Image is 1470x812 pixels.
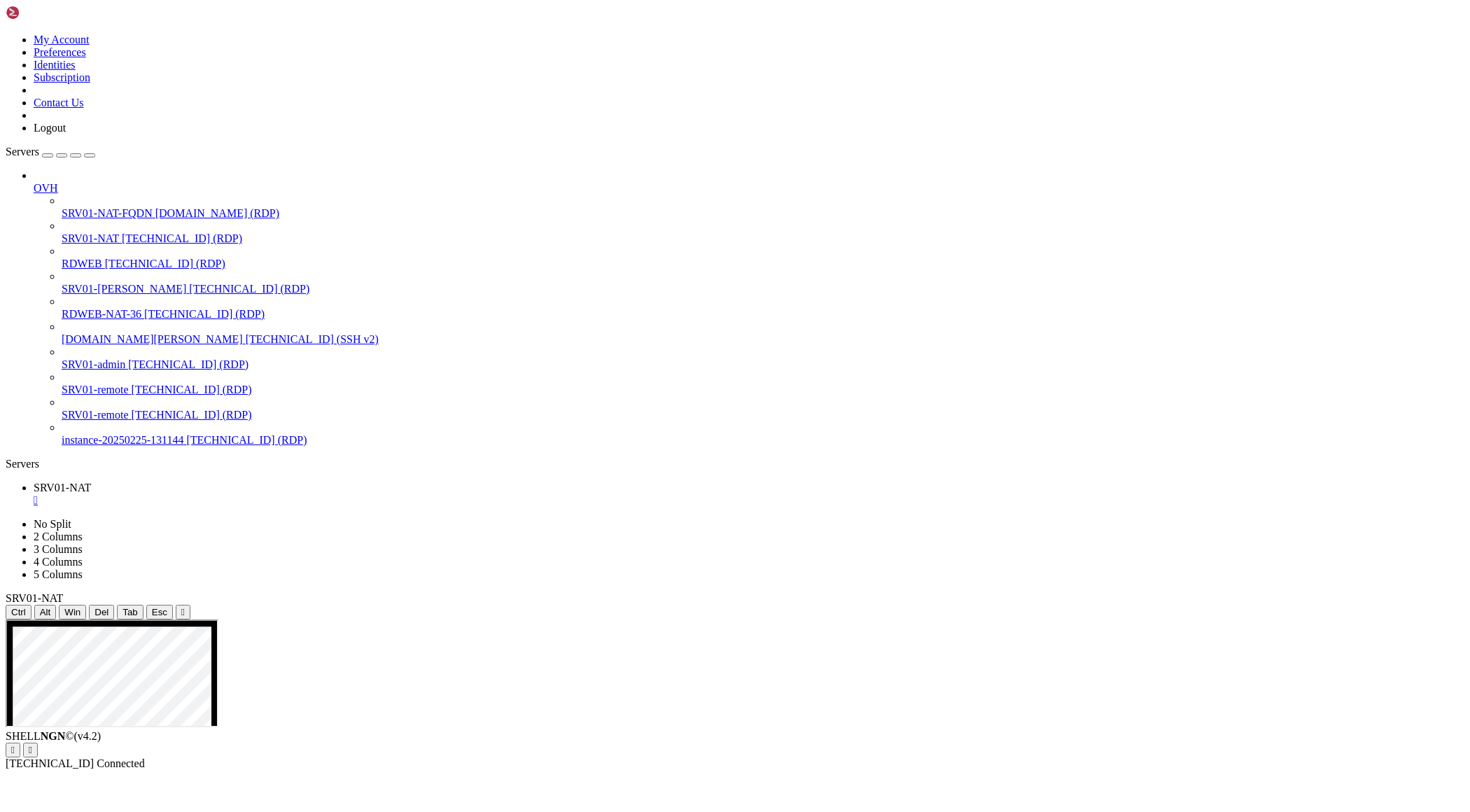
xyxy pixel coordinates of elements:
[34,482,91,493] span: SRV01-NAT
[40,607,51,617] span: Alt
[62,333,1464,346] a: [DOMAIN_NAME][PERSON_NAME] [TECHNICAL_ID] (SSH v2)
[6,757,94,769] span: [TECHNICAL_ID]
[176,605,190,619] button: 
[6,146,39,157] span: Servers
[62,384,1464,396] a: SRV01-remote [TECHNICAL_ID] (RDP)
[62,220,1464,245] li: SRV01-NAT [TECHNICAL_ID] (RDP)
[34,182,1464,195] a: OVH
[62,396,1464,421] li: SRV01-remote [TECHNICAL_ID] (RDP)
[62,434,183,446] span: instance-20250225-131144
[62,258,1464,270] a: RDWEB [TECHNICAL_ID] (RDP)
[62,283,186,295] span: SRV01-[PERSON_NAME]
[59,605,86,619] button: Win
[34,482,1464,507] a: SRV01-NAT
[34,494,1464,507] a: 
[23,743,38,757] button: 
[34,71,90,83] a: Subscription
[62,283,1464,295] a: SRV01-[PERSON_NAME] [TECHNICAL_ID] (RDP)
[34,169,1464,447] li: OVH
[89,605,114,619] button: Del
[62,195,1464,220] li: SRV01-NAT-FQDN [DOMAIN_NAME] (RDP)
[34,556,83,568] a: 4 Columns
[62,409,1464,421] a: SRV01-remote [TECHNICAL_ID] (RDP)
[122,607,138,617] span: Tab
[34,531,83,542] a: 2 Columns
[62,371,1464,396] li: SRV01-remote [TECHNICAL_ID] (RDP)
[62,346,1464,371] li: SRV01-admin [TECHNICAL_ID] (RDP)
[6,730,101,742] span: SHELL ©
[6,743,20,757] button: 
[34,122,66,134] a: Logout
[62,358,1464,371] a: SRV01-admin [TECHNICAL_ID] (RDP)
[34,543,83,555] a: 3 Columns
[11,745,15,755] div: 
[62,409,129,421] span: SRV01-remote
[34,605,57,619] button: Alt
[62,358,125,370] span: SRV01-admin
[34,34,90,45] a: My Account
[64,607,80,617] span: Win
[146,605,173,619] button: Esc
[6,592,63,604] span: SRV01-NAT
[117,605,143,619] button: Tab
[62,333,243,345] span: [DOMAIN_NAME][PERSON_NAME]
[62,270,1464,295] li: SRV01-[PERSON_NAME] [TECHNICAL_ID] (RDP)
[189,283,309,295] span: [TECHNICAL_ID] (RDP)
[6,458,1464,470] div: Servers
[128,358,248,370] span: [TECHNICAL_ID] (RDP)
[132,384,252,395] span: [TECHNICAL_ID] (RDP)
[155,207,279,219] span: [DOMAIN_NAME] (RDP)
[34,518,71,530] a: No Split
[62,232,119,244] span: SRV01-NAT
[29,745,32,755] div: 
[62,434,1464,447] a: instance-20250225-131144 [TECHNICAL_ID] (RDP)
[62,258,102,269] span: RDWEB
[74,730,101,742] span: 4.2.0
[34,59,76,71] a: Identities
[11,607,26,617] span: Ctrl
[105,258,225,269] span: [TECHNICAL_ID] (RDP)
[62,321,1464,346] li: [DOMAIN_NAME][PERSON_NAME] [TECHNICAL_ID] (SSH v2)
[34,182,58,194] span: OVH
[34,97,84,108] a: Contact Us
[34,46,86,58] a: Preferences
[6,6,86,20] img: Shellngn
[186,434,307,446] span: [TECHNICAL_ID] (RDP)
[62,308,1464,321] a: RDWEB-NAT-36 [TECHNICAL_ID] (RDP)
[152,607,167,617] span: Esc
[62,421,1464,447] li: instance-20250225-131144 [TECHNICAL_ID] (RDP)
[94,607,108,617] span: Del
[41,730,66,742] b: NGN
[181,607,185,617] div: 
[62,232,1464,245] a: SRV01-NAT [TECHNICAL_ID] (RDP)
[97,757,144,769] span: Connected
[246,333,379,345] span: [TECHNICAL_ID] (SSH v2)
[122,232,242,244] span: [TECHNICAL_ID] (RDP)
[144,308,265,320] span: [TECHNICAL_ID] (RDP)
[6,605,31,619] button: Ctrl
[62,295,1464,321] li: RDWEB-NAT-36 [TECHNICAL_ID] (RDP)
[34,568,83,580] a: 5 Columns
[62,207,153,219] span: SRV01-NAT-FQDN
[132,409,252,421] span: [TECHNICAL_ID] (RDP)
[62,384,129,395] span: SRV01-remote
[62,207,1464,220] a: SRV01-NAT-FQDN [DOMAIN_NAME] (RDP)
[62,308,141,320] span: RDWEB-NAT-36
[62,245,1464,270] li: RDWEB [TECHNICAL_ID] (RDP)
[6,146,95,157] a: Servers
